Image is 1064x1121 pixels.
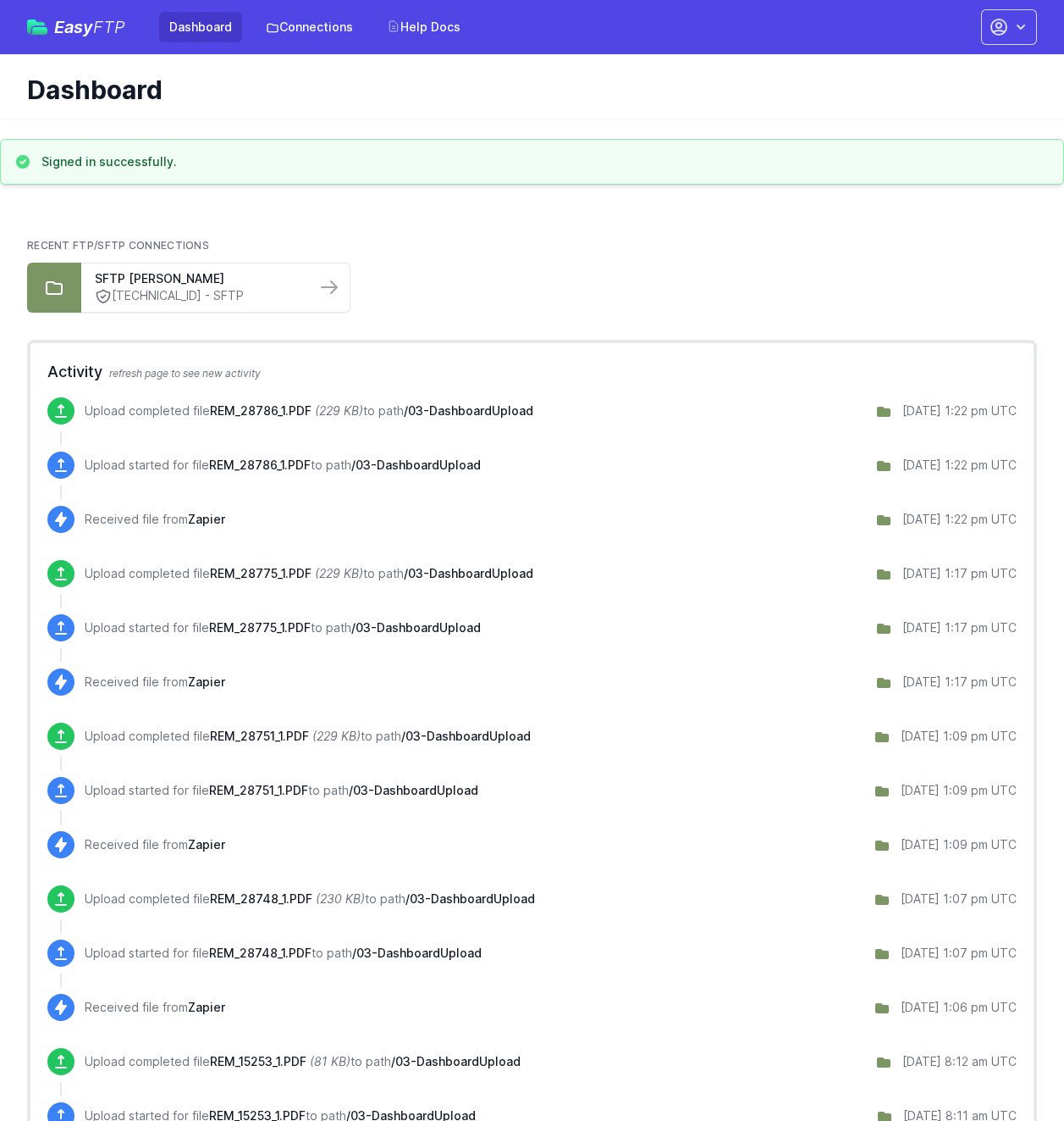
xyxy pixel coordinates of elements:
[85,1053,521,1070] p: Upload completed file to path
[188,837,225,852] span: Zapier
[315,403,363,418] i: (229 KB)
[902,1053,1017,1070] div: [DATE] 8:12 am UTC
[315,566,363,580] i: (229 KB)
[27,239,1037,253] h2: Recent FTP/SFTP Connections
[902,457,1017,474] div: [DATE] 1:22 pm UTC
[85,891,535,907] p: Upload completed file to path
[85,457,481,474] p: Upload started for file to path
[188,674,225,689] span: Zapier
[404,403,533,418] span: /03-DashboardUpload
[85,728,531,745] p: Upload completed file to path
[85,782,478,799] p: Upload started for file to path
[210,403,311,418] span: REM_28786_1.PDF
[210,566,311,580] span: REM_28775_1.PDF
[901,891,1017,907] div: [DATE] 1:07 pm UTC
[312,729,361,743] i: (229 KB)
[85,619,481,636] p: Upload started for file to path
[27,19,47,35] img: easyftp_logo.png
[95,287,302,305] a: [TECHNICAL_ID] - SFTP
[391,1054,521,1068] span: /03-DashboardUpload
[188,1000,225,1014] span: Zapier
[85,999,225,1016] p: Received file from
[404,566,533,580] span: /03-DashboardUpload
[210,1054,306,1068] span: REM_15253_1.PDF
[188,512,225,526] span: Zapier
[351,620,481,635] span: /03-DashboardUpload
[902,511,1017,528] div: [DATE] 1:22 pm UTC
[27,19,125,36] a: EasyFTP
[85,511,225,528] p: Received file from
[85,836,225,853] p: Received file from
[352,946,482,960] span: /03-DashboardUpload
[310,1054,350,1068] i: (81 KB)
[47,360,1017,384] h2: Activity
[209,620,311,635] span: REM_28775_1.PDF
[901,836,1017,853] div: [DATE] 1:09 pm UTC
[210,891,312,906] span: REM_28748_1.PDF
[901,782,1017,799] div: [DATE] 1:09 pm UTC
[901,945,1017,962] div: [DATE] 1:07 pm UTC
[85,565,533,582] p: Upload completed file to path
[316,891,365,906] i: (230 KB)
[109,367,261,380] span: refresh page to see new activity
[902,402,1017,419] div: [DATE] 1:22 pm UTC
[902,674,1017,691] div: [DATE] 1:17 pm UTC
[85,945,482,962] p: Upload started for file to path
[209,458,311,472] span: REM_28786_1.PDF
[27,75,1023,105] h1: Dashboard
[54,19,125,36] span: Easy
[95,270,302,287] a: SFTP [PERSON_NAME]
[401,729,531,743] span: /03-DashboardUpload
[405,891,535,906] span: /03-DashboardUpload
[210,729,309,743] span: REM_28751_1.PDF
[349,783,478,797] span: /03-DashboardUpload
[209,783,308,797] span: REM_28751_1.PDF
[85,402,533,419] p: Upload completed file to path
[901,728,1017,745] div: [DATE] 1:09 pm UTC
[85,674,225,691] p: Received file from
[902,565,1017,582] div: [DATE] 1:17 pm UTC
[159,12,242,42] a: Dashboard
[377,12,471,42] a: Help Docs
[901,999,1017,1016] div: [DATE] 1:06 pm UTC
[351,458,481,472] span: /03-DashboardUpload
[209,946,311,960] span: REM_28748_1.PDF
[256,12,363,42] a: Connections
[902,619,1017,636] div: [DATE] 1:17 pm UTC
[41,153,177,170] h3: Signed in successfully.
[93,17,125,37] span: FTP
